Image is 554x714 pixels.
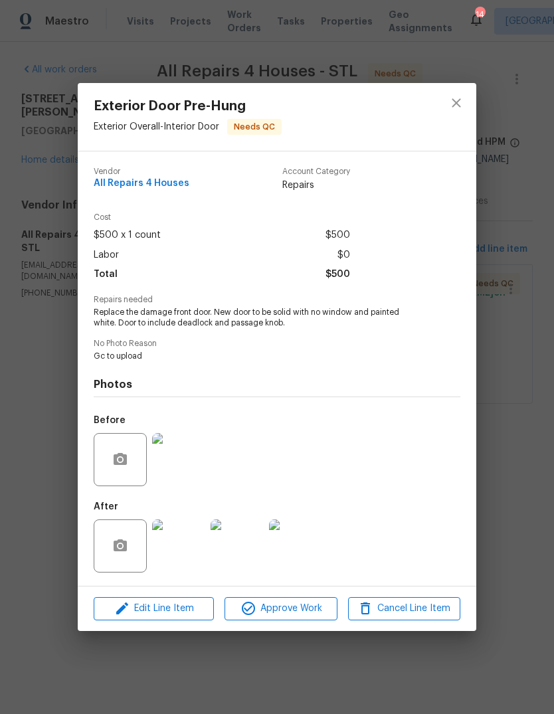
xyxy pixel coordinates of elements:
span: Exterior Overall - Interior Door [94,122,219,132]
button: Approve Work [225,597,337,620]
span: Total [94,265,118,284]
span: Replace the damage front door. New door to be solid with no window and painted white. Door to inc... [94,307,424,329]
div: 14 [475,8,484,21]
span: Vendor [94,167,189,176]
span: Repairs [282,179,350,192]
h4: Photos [94,378,460,391]
span: Approve Work [229,600,333,617]
span: Gc to upload [94,351,424,362]
span: Exterior Door Pre-Hung [94,99,282,114]
span: Cost [94,213,350,222]
span: Needs QC [229,120,280,134]
h5: Before [94,416,126,425]
span: $500 x 1 count [94,226,161,245]
span: Labor [94,246,119,265]
button: close [440,87,472,119]
button: Edit Line Item [94,597,214,620]
h5: After [94,502,118,511]
span: $0 [337,246,350,265]
span: Account Category [282,167,350,176]
button: Cancel Line Item [348,597,460,620]
span: $500 [325,265,350,284]
span: All Repairs 4 Houses [94,179,189,189]
span: Repairs needed [94,296,460,304]
span: Cancel Line Item [352,600,456,617]
span: No Photo Reason [94,339,460,348]
span: $500 [325,226,350,245]
span: Edit Line Item [98,600,210,617]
